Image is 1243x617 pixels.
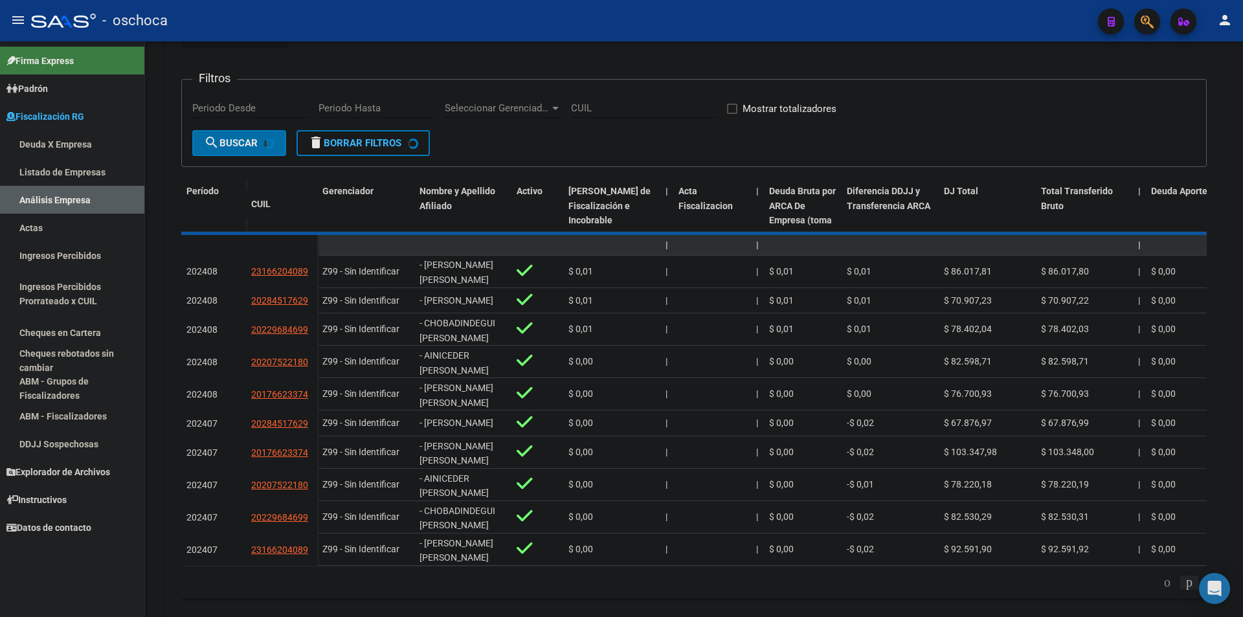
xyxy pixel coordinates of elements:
span: $ 0,00 [769,356,794,366]
span: $ 78.402,04 [944,324,992,334]
span: $ 70.907,22 [1041,295,1089,306]
span: Z99 - Sin Identificar [322,447,399,457]
span: | [666,240,668,250]
span: Período [186,186,219,196]
span: 20229684699 [251,324,308,335]
span: DJ Total [944,186,978,196]
span: -$ 0,01 [847,479,874,489]
span: CUIL [251,199,271,209]
datatable-header-cell: | [660,177,673,264]
span: $ 0,01 [769,295,794,306]
span: | [1138,479,1140,489]
datatable-header-cell: | [751,177,764,264]
span: - AINICEDER [PERSON_NAME] [420,350,489,376]
span: $ 0,01 [568,295,593,306]
mat-icon: delete [308,135,324,150]
span: | [756,418,758,428]
span: | [756,479,758,489]
span: $ 76.700,93 [1041,388,1089,399]
span: - [PERSON_NAME] [PERSON_NAME] [420,441,493,466]
span: $ 0,00 [769,388,794,399]
span: -$ 0,02 [847,511,874,522]
span: $ 0,00 [568,544,593,554]
span: $ 78.220,19 [1041,479,1089,489]
span: | [756,295,758,306]
span: -$ 0,02 [847,544,874,554]
span: $ 0,00 [1151,356,1176,366]
span: $ 0,01 [847,295,871,306]
span: 20176623374 [251,447,308,458]
span: | [1138,511,1140,522]
span: | [666,479,667,489]
span: Total Transferido Bruto [1041,186,1113,211]
datatable-header-cell: Deuda Aporte [1146,177,1243,264]
span: 202407 [186,512,218,522]
span: $ 0,00 [847,356,871,366]
span: $ 70.907,23 [944,295,992,306]
span: - [PERSON_NAME] [PERSON_NAME] [420,260,493,285]
datatable-header-cell: Activo [511,177,563,264]
span: 202407 [186,447,218,458]
span: | [756,447,758,457]
span: Nombre y Apellido Afiliado [420,186,495,211]
span: - AINICEDER [PERSON_NAME] [420,473,489,499]
span: | [756,240,759,250]
span: | [1138,324,1140,334]
mat-icon: menu [10,12,26,28]
span: Z99 - Sin Identificar [322,324,399,334]
span: | [756,324,758,334]
span: $ 0,01 [847,266,871,276]
span: $ 0,00 [568,447,593,457]
span: $ 0,00 [769,418,794,428]
datatable-header-cell: Gerenciador [317,177,414,264]
span: | [666,447,667,457]
span: $ 0,00 [568,479,593,489]
span: 202408 [186,266,218,276]
button: Borrar Filtros [297,130,430,156]
span: | [1138,356,1140,366]
span: $ 0,01 [769,324,794,334]
span: Seleccionar Gerenciador [445,102,550,114]
span: Deuda Aporte [1151,186,1207,196]
datatable-header-cell: Nombre y Apellido Afiliado [414,177,511,264]
datatable-header-cell: Total Transferido Bruto [1036,177,1133,264]
span: - CHOBADINDEGUI [PERSON_NAME] [420,506,495,531]
span: | [756,266,758,276]
span: - [PERSON_NAME] [420,295,493,306]
span: | [1138,544,1140,554]
span: | [756,356,758,366]
datatable-header-cell: | [1133,177,1146,264]
span: 20207522180 [251,357,308,367]
span: $ 86.017,80 [1041,266,1089,276]
span: 202407 [186,480,218,490]
span: Borrar Filtros [308,137,401,149]
span: 202408 [186,357,218,367]
span: [PERSON_NAME] de Fiscalización e Incobrable [568,186,651,226]
span: $ 0,00 [1151,266,1176,276]
span: $ 67.876,97 [944,418,992,428]
span: $ 103.348,00 [1041,447,1094,457]
span: $ 0,00 [847,388,871,399]
span: $ 0,00 [1151,447,1176,457]
span: $ 78.402,03 [1041,324,1089,334]
span: | [666,356,667,366]
span: Acta Fiscalizacion [678,186,733,211]
span: Exportar CSV [192,30,278,42]
span: $ 103.347,98 [944,447,997,457]
span: Z99 - Sin Identificar [322,544,399,554]
span: | [666,418,667,428]
span: Padrón [6,82,48,96]
span: $ 0,00 [769,511,794,522]
span: $ 0,01 [568,266,593,276]
span: Z99 - Sin Identificar [322,418,399,428]
span: Deuda Bruta por ARCA De Empresa (toma en cuenta todos los afiliados) [769,186,836,255]
span: Gerenciador [322,186,374,196]
span: $ 0,00 [1151,324,1176,334]
datatable-header-cell: Período [181,177,246,232]
span: $ 0,00 [1151,544,1176,554]
span: | [756,186,759,196]
span: $ 0,01 [769,266,794,276]
span: - [PERSON_NAME] [420,418,493,428]
span: 20284517629 [251,295,308,306]
span: $ 82.598,71 [1041,356,1089,366]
